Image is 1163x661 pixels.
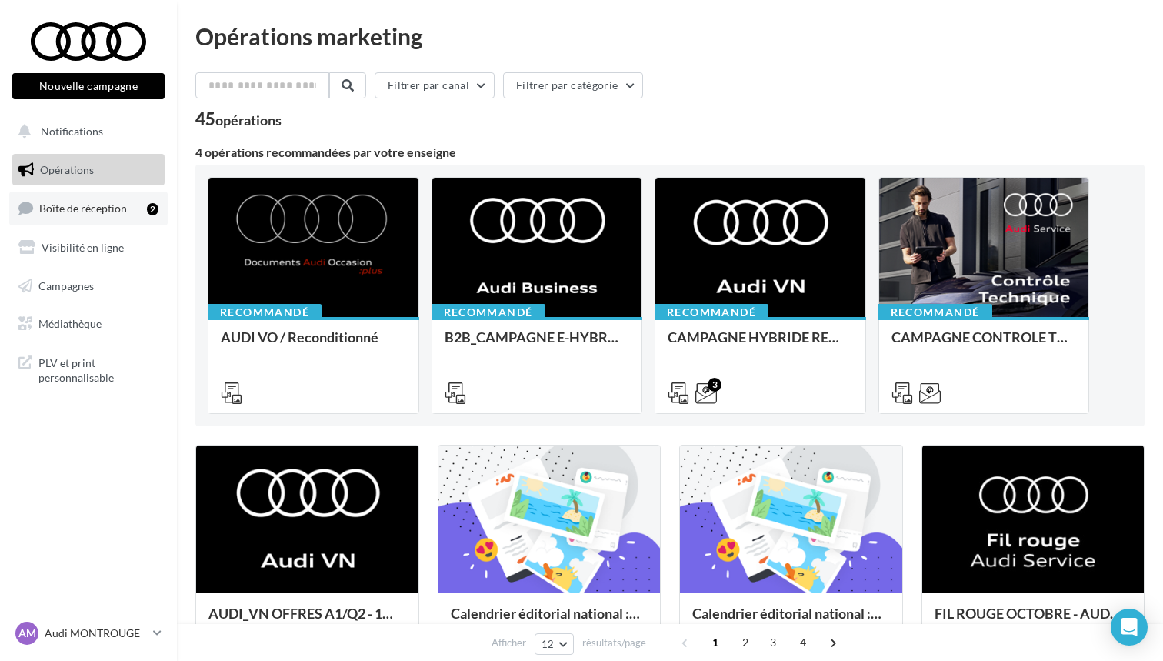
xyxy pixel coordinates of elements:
[38,279,94,292] span: Campagnes
[195,111,282,128] div: 45
[655,304,768,321] div: Recommandé
[1111,609,1148,646] div: Open Intercom Messenger
[733,630,758,655] span: 2
[215,113,282,127] div: opérations
[9,232,168,264] a: Visibilité en ligne
[692,606,890,636] div: Calendrier éditorial national : semaine du 29.09 au 05.10
[878,304,992,321] div: Recommandé
[9,154,168,186] a: Opérations
[38,317,102,330] span: Médiathèque
[208,606,406,636] div: AUDI_VN OFFRES A1/Q2 - 10 au 31 octobre
[195,25,1145,48] div: Opérations marketing
[38,352,158,386] span: PLV et print personnalisable
[445,329,630,360] div: B2B_CAMPAGNE E-HYBRID OCTOBRE
[42,241,124,254] span: Visibilité en ligne
[542,638,555,650] span: 12
[891,329,1077,360] div: CAMPAGNE CONTROLE TECHNIQUE 25€ OCTOBRE
[791,630,815,655] span: 4
[451,606,648,636] div: Calendrier éditorial national : semaine du 06.10 au 12.10
[41,125,103,138] span: Notifications
[147,203,158,215] div: 2
[668,329,853,360] div: CAMPAGNE HYBRIDE RECHARGEABLE
[375,72,495,98] button: Filtrer par canal
[582,636,646,650] span: résultats/page
[708,378,721,392] div: 3
[221,329,406,360] div: AUDI VO / Reconditionné
[195,146,1145,159] div: 4 opérations recommandées par votre enseigne
[432,304,545,321] div: Recommandé
[9,346,168,392] a: PLV et print personnalisable
[535,633,574,655] button: 12
[9,270,168,302] a: Campagnes
[935,606,1132,636] div: FIL ROUGE OCTOBRE - AUDI SERVICE
[492,636,526,650] span: Afficher
[39,202,127,215] span: Boîte de réception
[703,630,728,655] span: 1
[45,626,147,641] p: Audi MONTROUGE
[503,72,643,98] button: Filtrer par catégorie
[12,619,165,648] a: AM Audi MONTROUGE
[12,73,165,99] button: Nouvelle campagne
[761,630,785,655] span: 3
[9,115,162,148] button: Notifications
[18,626,36,641] span: AM
[9,308,168,340] a: Médiathèque
[208,304,322,321] div: Recommandé
[9,192,168,225] a: Boîte de réception2
[40,163,94,176] span: Opérations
